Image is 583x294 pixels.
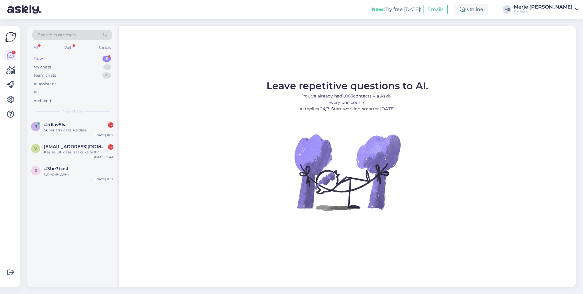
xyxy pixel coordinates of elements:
[102,56,111,62] div: 3
[34,64,51,70] div: My chats
[108,122,113,128] div: 3
[503,5,511,14] div: MS
[514,9,573,14] div: Balteco
[97,44,112,52] div: Socials
[34,89,39,95] div: All
[514,5,573,9] div: Merje [PERSON_NAME]
[5,31,16,43] img: Askly Logo
[103,64,111,70] div: 1
[63,108,82,114] span: New chats
[95,133,113,138] div: [DATE] 16:19
[95,177,113,182] div: [DATE] 11:32
[94,155,113,160] div: [DATE] 15:44
[424,4,448,15] button: Emails
[455,4,488,15] div: Online
[292,117,402,227] img: No Chat active
[44,166,69,171] span: #3he3bast
[34,146,37,151] span: v
[32,44,39,52] div: All
[44,149,113,155] div: Kas sellist klaasi saaks ka teilt?
[38,32,77,38] span: Search customers
[44,144,107,149] span: veljolaur@gmail.com
[342,93,353,99] b: 1,063
[372,6,385,12] b: New!
[266,93,428,112] p: You’ve already had contacts via Askly. Every one counts. AI replies 24/7. Start working smarter [...
[514,5,579,14] a: Merje [PERSON_NAME]Balteco
[34,56,43,62] div: New
[372,6,421,13] div: Try free [DATE]:
[108,144,113,150] div: 3
[35,168,37,173] span: 3
[34,81,56,87] div: AI Assistant
[44,122,66,127] span: #rdlav5lv
[34,98,51,104] div: Archived
[102,72,111,79] div: 4
[34,124,37,129] span: r
[44,171,113,177] div: Добрый день
[44,127,113,133] div: Super ātrs čats. Paldies.
[266,80,428,92] span: Leave repetitive questions to AI.
[34,72,56,79] div: Team chats
[63,44,74,52] div: Web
